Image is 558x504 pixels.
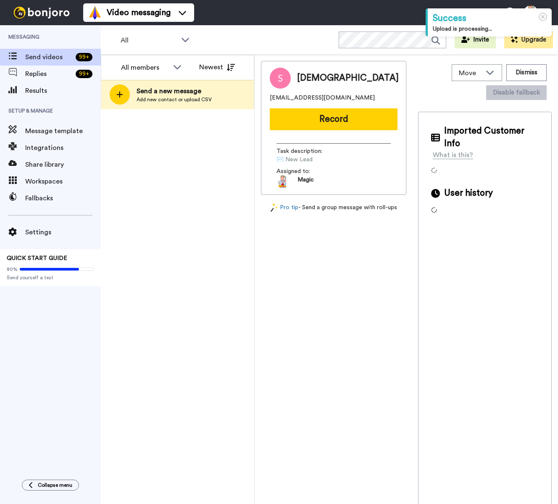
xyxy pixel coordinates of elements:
span: Magic [297,176,314,188]
img: 15d1c799-1a2a-44da-886b-0dc1005ab79c-1524146106.jpg [276,176,289,188]
span: Send yourself a test [7,274,94,281]
span: Imported Customer Info [444,125,539,150]
button: Disable fallback [486,85,547,100]
span: Task description : [276,147,335,155]
span: Results [25,86,101,96]
span: Fallbacks [25,193,101,203]
span: Replies [25,69,72,79]
div: Success [433,12,547,25]
button: Invite [455,31,496,48]
div: 99 + [76,53,92,61]
span: All [121,35,177,45]
span: [DEMOGRAPHIC_DATA] [297,72,399,84]
img: bj-logo-header-white.svg [10,7,73,18]
div: What is this? [433,150,473,160]
div: Upload is processing... [433,25,547,33]
img: magic-wand.svg [271,203,278,212]
span: QUICK START GUIDE [7,255,67,261]
a: Pro tip [271,203,298,212]
span: Assigned to: [276,167,335,176]
button: Record [270,108,397,130]
span: Settings [25,227,101,237]
button: Upgrade [504,31,553,48]
button: Collapse menu [22,480,79,491]
span: [EMAIL_ADDRESS][DOMAIN_NAME] [270,94,375,102]
div: - Send a group message with roll-ups [261,203,406,212]
span: Move [459,68,482,78]
span: Share library [25,160,101,170]
img: vm-color.svg [88,6,102,19]
span: Workspaces [25,176,101,186]
button: Dismiss [506,64,547,81]
div: 99 + [76,70,92,78]
span: Collapse menu [38,482,72,488]
span: Send videos [25,52,72,62]
div: All members [121,63,169,73]
span: User history [444,187,493,199]
button: Newest [193,59,241,76]
img: Image of Sunita [270,68,291,89]
span: 80% [7,266,18,273]
span: Video messaging [107,7,171,18]
span: Message template [25,126,101,136]
span: Send a new message [137,86,212,96]
span: Add new contact or upload CSV [137,96,212,103]
span: Integrations [25,143,101,153]
span: ✉️ New Lead [276,155,356,164]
